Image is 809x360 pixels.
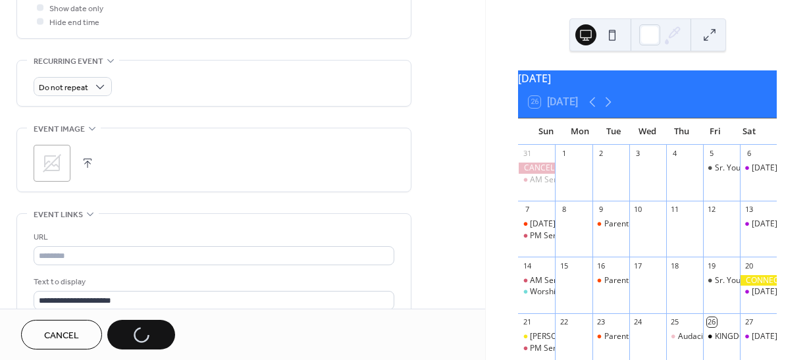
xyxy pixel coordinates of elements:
div: 17 [633,261,643,270]
div: PM Service [518,343,555,354]
div: 14 [522,261,532,270]
div: 23 [596,317,606,327]
span: Cancel [44,329,79,343]
div: Saturday Morning Prayer [740,163,777,174]
div: 16 [596,261,606,270]
div: 21 [522,317,532,327]
span: Hide end time [49,16,99,30]
div: 4 [670,149,680,159]
div: 15 [559,261,569,270]
div: 25 [670,317,680,327]
div: Parent & Tots Group [604,331,679,342]
div: KINGDOM COME [715,331,777,342]
div: [DATE] - AM Service [530,219,604,230]
div: Saturday Morning Prayer [740,286,777,297]
div: PM Service [530,230,571,242]
div: Fri [698,118,733,145]
div: 6 [744,149,754,159]
div: CANCELLED - PM Service [518,163,555,174]
div: Parent & Tots Group [604,275,679,286]
div: Sr. Youth [703,163,740,174]
div: Text to display [34,275,392,289]
div: ; [34,145,70,182]
div: [DATE] [518,70,777,86]
div: Sun [529,118,563,145]
div: Sat [732,118,766,145]
div: Sr. Youth [703,275,740,286]
div: Wed [631,118,665,145]
div: 11 [670,205,680,215]
div: AM Service [530,275,571,286]
span: Recurring event [34,55,103,68]
div: Mon [563,118,597,145]
div: KINGDOM COME [703,331,740,342]
div: Parent & Tots Group [592,219,629,230]
div: Family Day - AM Service [518,219,555,230]
div: AM Service [530,174,571,186]
div: 10 [633,205,643,215]
div: [PERSON_NAME] - AM SERVICE [530,331,643,342]
div: 27 [744,317,754,327]
div: 9 [596,205,606,215]
div: 13 [744,205,754,215]
div: Parent & Tots Group [604,219,679,230]
div: 26 [707,317,717,327]
div: AM Service [518,275,555,286]
div: 31 [522,149,532,159]
div: Sr. Youth [715,275,748,286]
span: Event links [34,208,83,222]
div: 24 [633,317,643,327]
div: 3 [633,149,643,159]
div: 22 [559,317,569,327]
div: 18 [670,261,680,270]
div: 1 [559,149,569,159]
div: 20 [744,261,754,270]
div: 2 [596,149,606,159]
div: Worship Night with Nate & Jess [518,286,555,297]
div: Audacious Women - Potluck Gathering [666,331,703,342]
div: AM Service [518,174,555,186]
div: Parent & Tots Group [592,331,629,342]
div: Parent & Tots Group [592,275,629,286]
div: PM Service [518,230,555,242]
div: PM Service [530,343,571,354]
div: URL [34,230,392,244]
div: Sr. Youth [715,163,748,174]
div: Worship Night with [PERSON_NAME] & [PERSON_NAME] [530,286,735,297]
span: Event image [34,122,85,136]
div: Tue [596,118,631,145]
span: Do not repeat [39,80,88,95]
div: 12 [707,205,717,215]
span: Show date only [49,2,103,16]
div: 19 [707,261,717,270]
div: Saturday Morning Prayer [740,331,777,342]
div: Thu [664,118,698,145]
div: 7 [522,205,532,215]
button: Cancel [21,320,102,349]
div: 8 [559,205,569,215]
div: Katie Luse - AM SERVICE [518,331,555,342]
div: Saturday Morning Prayer [740,219,777,230]
div: CONNECT UP [740,275,777,286]
div: 5 [707,149,717,159]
